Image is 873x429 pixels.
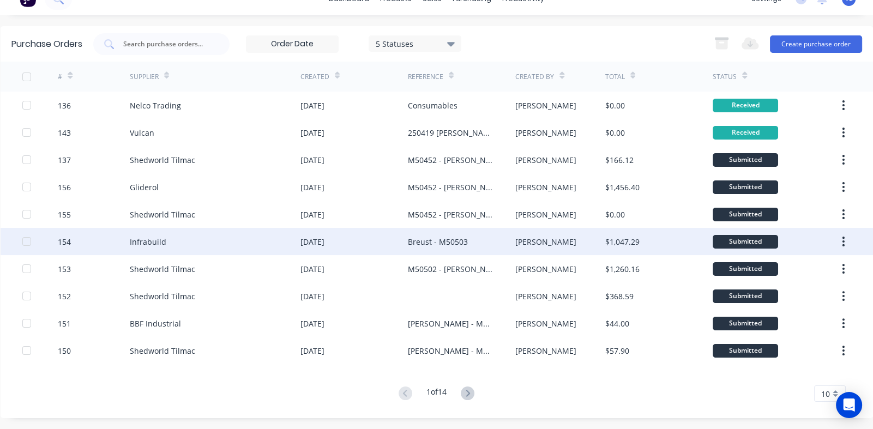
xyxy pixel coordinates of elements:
[426,386,447,402] div: 1 of 14
[515,318,576,329] div: [PERSON_NAME]
[58,182,71,193] div: 156
[408,72,443,82] div: Reference
[300,100,324,111] div: [DATE]
[300,291,324,302] div: [DATE]
[130,291,195,302] div: Shedworld Tilmac
[408,127,493,138] div: 250419 [PERSON_NAME]
[408,345,493,357] div: [PERSON_NAME] - M50487 - A
[713,262,778,276] div: Submitted
[515,182,576,193] div: [PERSON_NAME]
[836,392,862,418] div: Open Intercom Messenger
[605,182,640,193] div: $1,456.40
[515,127,576,138] div: [PERSON_NAME]
[515,263,576,275] div: [PERSON_NAME]
[130,100,181,111] div: Nelco Trading
[300,127,324,138] div: [DATE]
[605,291,634,302] div: $368.59
[713,72,737,82] div: Status
[58,236,71,247] div: 154
[58,345,71,357] div: 150
[605,318,629,329] div: $44.00
[376,38,454,49] div: 5 Statuses
[408,263,493,275] div: M50502 - [PERSON_NAME]
[408,236,468,247] div: Breust - M50503
[11,38,82,51] div: Purchase Orders
[515,236,576,247] div: [PERSON_NAME]
[130,318,181,329] div: BBF Industrial
[408,209,493,220] div: M50452 - [PERSON_NAME]
[770,35,862,53] button: Create purchase order
[713,126,778,140] div: Received
[821,388,830,400] span: 10
[605,154,634,166] div: $166.12
[515,209,576,220] div: [PERSON_NAME]
[130,345,195,357] div: Shedworld Tilmac
[515,154,576,166] div: [PERSON_NAME]
[408,154,493,166] div: M50452 - [PERSON_NAME]
[605,263,640,275] div: $1,260.16
[713,289,778,303] div: Submitted
[122,39,213,50] input: Search purchase orders...
[300,209,324,220] div: [DATE]
[58,127,71,138] div: 143
[130,263,195,275] div: Shedworld Tilmac
[713,317,778,330] div: Submitted
[58,318,71,329] div: 151
[515,100,576,111] div: [PERSON_NAME]
[605,209,625,220] div: $0.00
[130,154,195,166] div: Shedworld Tilmac
[713,180,778,194] div: Submitted
[605,100,625,111] div: $0.00
[130,72,159,82] div: Supplier
[713,99,778,112] div: Received
[58,291,71,302] div: 152
[408,318,493,329] div: [PERSON_NAME] - M50487-A
[130,182,159,193] div: Gliderol
[605,72,625,82] div: Total
[300,154,324,166] div: [DATE]
[515,72,554,82] div: Created By
[713,235,778,249] div: Submitted
[300,345,324,357] div: [DATE]
[246,36,338,52] input: Order Date
[130,209,195,220] div: Shedworld Tilmac
[58,72,62,82] div: #
[300,72,329,82] div: Created
[300,182,324,193] div: [DATE]
[605,345,629,357] div: $57.90
[130,127,154,138] div: Vulcan
[713,344,778,358] div: Submitted
[408,100,457,111] div: Consumables
[515,291,576,302] div: [PERSON_NAME]
[605,236,640,247] div: $1,047.29
[300,263,324,275] div: [DATE]
[605,127,625,138] div: $0.00
[58,100,71,111] div: 136
[408,182,493,193] div: M50452 - [PERSON_NAME]
[58,154,71,166] div: 137
[713,153,778,167] div: Submitted
[58,263,71,275] div: 153
[58,209,71,220] div: 155
[713,208,778,221] div: Submitted
[300,318,324,329] div: [DATE]
[515,345,576,357] div: [PERSON_NAME]
[300,236,324,247] div: [DATE]
[130,236,166,247] div: Infrabuild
